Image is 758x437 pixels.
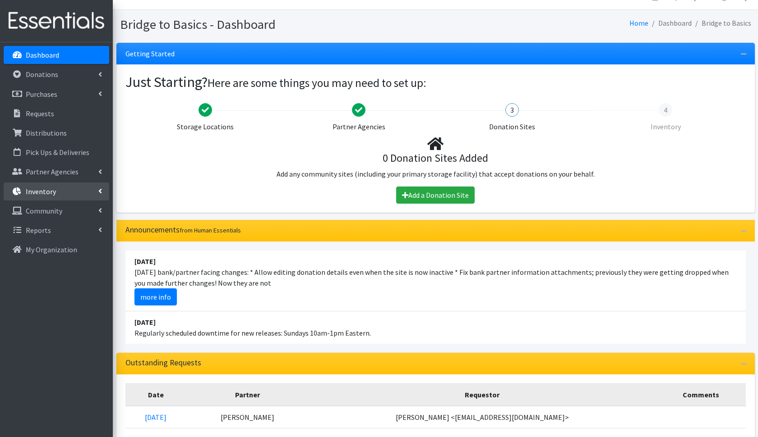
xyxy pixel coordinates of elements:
[309,406,656,428] td: [PERSON_NAME] <[EMAIL_ADDRESS][DOMAIN_NAME]>
[4,143,109,161] a: Pick Ups & Deliveries
[396,187,475,204] a: Add a Donation Site
[656,383,745,406] th: Comments
[26,187,56,196] p: Inventory
[659,103,672,117] div: 4
[134,318,156,327] strong: [DATE]
[26,90,57,99] p: Purchases
[26,167,79,176] p: Partner Agencies
[133,121,277,132] div: Storage Locations
[26,109,54,118] p: Requests
[4,124,109,142] a: Distributions
[180,226,241,234] small: from Human Essentials
[125,73,746,91] h2: Just Starting?
[125,225,241,235] h3: Announcements
[309,383,656,406] th: Requestor
[4,241,109,259] a: My Organization
[125,250,746,311] li: [DATE] bank/partner facing changes: * Allow editing donation details even when the site is now in...
[629,18,648,27] a: Home
[4,85,109,103] a: Purchases
[4,182,109,200] a: Inventory
[593,121,738,132] div: Inventory
[186,406,308,428] td: [PERSON_NAME]
[4,105,109,123] a: Requests
[26,148,89,157] p: Pick Ups & Deliveries
[134,257,156,266] strong: [DATE]
[129,152,742,165] h4: 0 Donation Sites Added
[26,206,62,215] p: Community
[125,311,746,344] li: Regularly scheduled downtime for new releases: Sundays 10am-1pm Eastern.
[26,226,51,235] p: Reports
[125,383,187,406] th: Date
[287,121,431,132] div: Partner Agencies
[505,103,519,117] div: 3
[4,65,109,83] a: Donations
[134,288,177,305] a: more info
[26,70,58,79] p: Donations
[129,168,742,179] p: Add any community sites (including your primary storage facility) that accept donations on your b...
[4,46,109,64] a: Dashboard
[440,121,584,132] div: Donation Sites
[145,413,166,422] a: [DATE]
[26,245,77,254] p: My Organization
[648,17,692,30] li: Dashboard
[26,128,67,137] p: Distributions
[4,163,109,181] a: Partner Agencies
[26,50,59,59] p: Dashboard
[125,358,201,368] h3: Outstanding Requests
[692,17,751,30] li: Bridge to Basics
[120,17,432,32] h1: Bridge to Basics - Dashboard
[4,221,109,239] a: Reports
[4,202,109,220] a: Community
[208,76,426,90] small: Here are some things you may need to set up:
[116,43,755,64] div: Getting Started
[186,383,308,406] th: Partner
[4,6,109,36] img: HumanEssentials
